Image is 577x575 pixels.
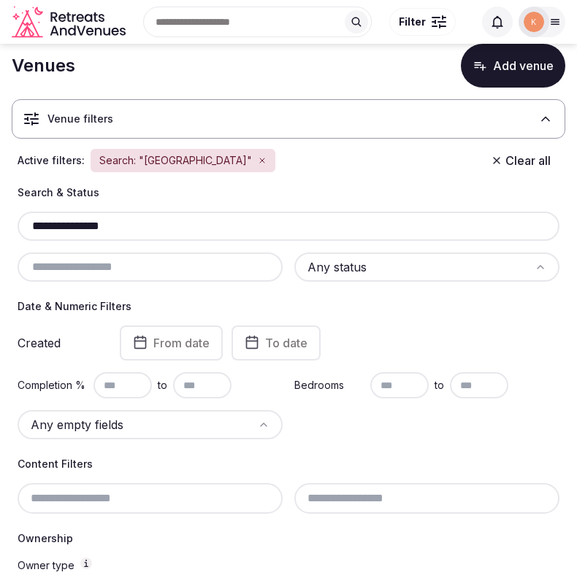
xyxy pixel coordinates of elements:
[18,378,88,393] label: Completion %
[294,378,364,393] label: Bedrooms
[389,8,456,36] button: Filter
[435,378,444,393] span: to
[18,457,559,471] h4: Content Filters
[12,6,129,39] a: Visit the homepage
[80,557,92,569] button: Owner type
[18,337,99,349] label: Created
[99,153,252,168] span: Search: "[GEOGRAPHIC_DATA]"
[158,378,167,393] span: to
[153,336,210,350] span: From date
[482,147,559,174] button: Clear all
[524,12,544,32] img: katsabado
[18,185,559,200] h4: Search & Status
[18,153,85,168] span: Active filters:
[47,112,113,126] h3: Venue filters
[232,325,321,360] button: To date
[399,15,426,29] span: Filter
[18,557,559,573] label: Owner type
[18,299,559,314] h4: Date & Numeric Filters
[461,44,565,88] button: Add venue
[120,325,223,360] button: From date
[12,53,75,78] h1: Venues
[12,6,129,39] svg: Retreats and Venues company logo
[18,531,559,546] h4: Ownership
[265,336,307,350] span: To date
